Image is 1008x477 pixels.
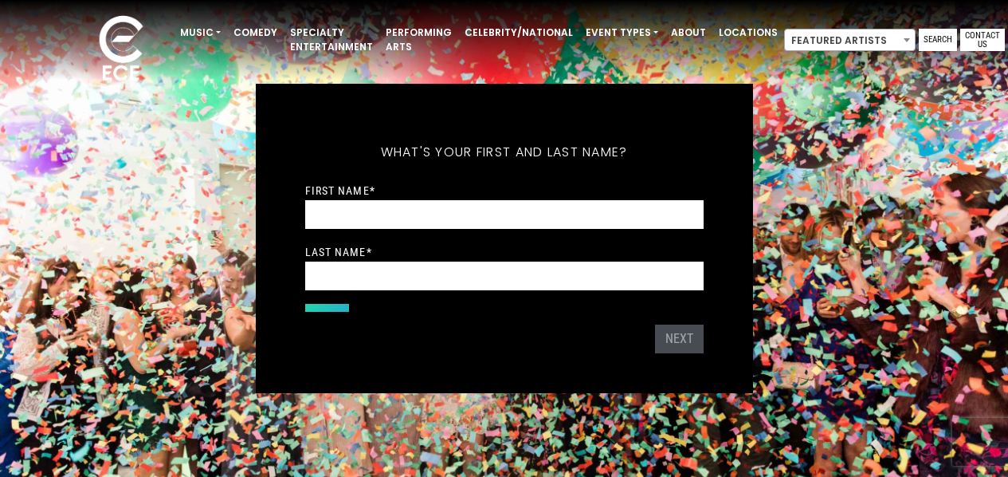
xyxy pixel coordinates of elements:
a: Performing Arts [379,19,458,61]
h5: What's your first and last name? [305,124,704,181]
a: Event Types [579,19,665,46]
span: Featured Artists [784,29,916,51]
a: Music [174,19,227,46]
a: Comedy [227,19,284,46]
a: Contact Us [960,29,1005,51]
img: ece_new_logo_whitev2-1.png [81,11,161,89]
label: Last Name [305,245,372,259]
a: About [665,19,712,46]
label: First Name [305,183,375,198]
span: Featured Artists [785,30,915,52]
a: Locations [712,19,784,46]
a: Specialty Entertainment [284,19,379,61]
a: Celebrity/National [458,19,579,46]
a: Search [919,29,957,51]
